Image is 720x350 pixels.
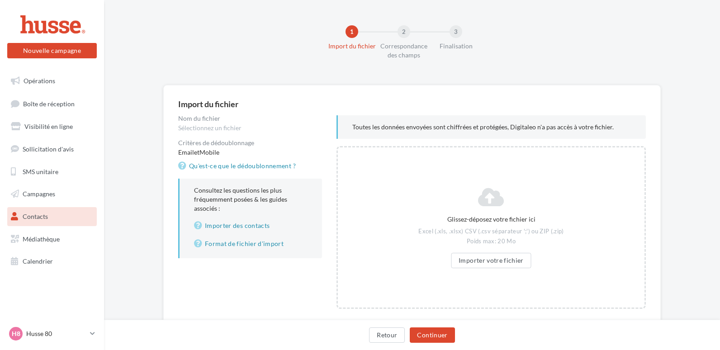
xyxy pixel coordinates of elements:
[23,235,60,243] span: Médiathèque
[178,100,646,108] div: Import du fichier
[5,140,99,159] a: Sollicitation d'avis
[199,148,219,156] span: Mobile
[375,42,433,60] div: Correspondance des champs
[346,25,358,38] div: 1
[5,184,99,203] a: Campagnes
[7,325,97,342] a: H8 Husse 80
[24,77,55,85] span: Opérations
[5,252,99,271] a: Calendrier
[194,238,308,249] a: Format de fichier d'import
[178,123,322,132] div: Sélectionnez un fichier
[450,25,462,38] div: 3
[451,253,531,268] button: Importer votre fichier
[194,148,199,156] span: et
[5,162,99,181] a: SMS unitaire
[369,327,405,343] button: Retour
[5,71,99,90] a: Opérations
[194,186,308,249] p: Consultez les questions les plus fréquemment posées & les guides associés :
[26,329,86,338] p: Husse 80
[178,115,322,122] div: Nom du fichier
[178,161,299,171] a: Qu'est-ce que le dédoublonnement ?
[12,329,20,338] span: H8
[398,25,410,38] div: 2
[23,257,53,265] span: Calendrier
[23,167,58,175] span: SMS unitaire
[5,207,99,226] a: Contacts
[415,227,568,236] div: Excel (.xls, .xlsx) CSV (.csv séparateur ';') ou ZIP (.zip)
[323,42,381,51] div: Import du fichier
[194,220,308,231] a: Importer des contacts
[23,213,48,220] span: Contacts
[415,215,568,224] div: Glissez-déposez votre fichier ici
[415,237,568,246] div: Poids max: 20 Mo
[178,140,322,146] div: Critères de dédoublonnage
[352,123,631,132] p: Toutes les données envoyées sont chiffrées et protégées, Digitaleo n'a pas accès à votre fichier.
[427,42,485,51] div: Finalisation
[23,190,55,198] span: Campagnes
[178,148,194,156] span: Email
[23,99,75,107] span: Boîte de réception
[7,43,97,58] button: Nouvelle campagne
[24,123,73,130] span: Visibilité en ligne
[5,230,99,249] a: Médiathèque
[5,117,99,136] a: Visibilité en ligne
[5,94,99,114] a: Boîte de réception
[410,327,455,343] button: Continuer
[23,145,74,153] span: Sollicitation d'avis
